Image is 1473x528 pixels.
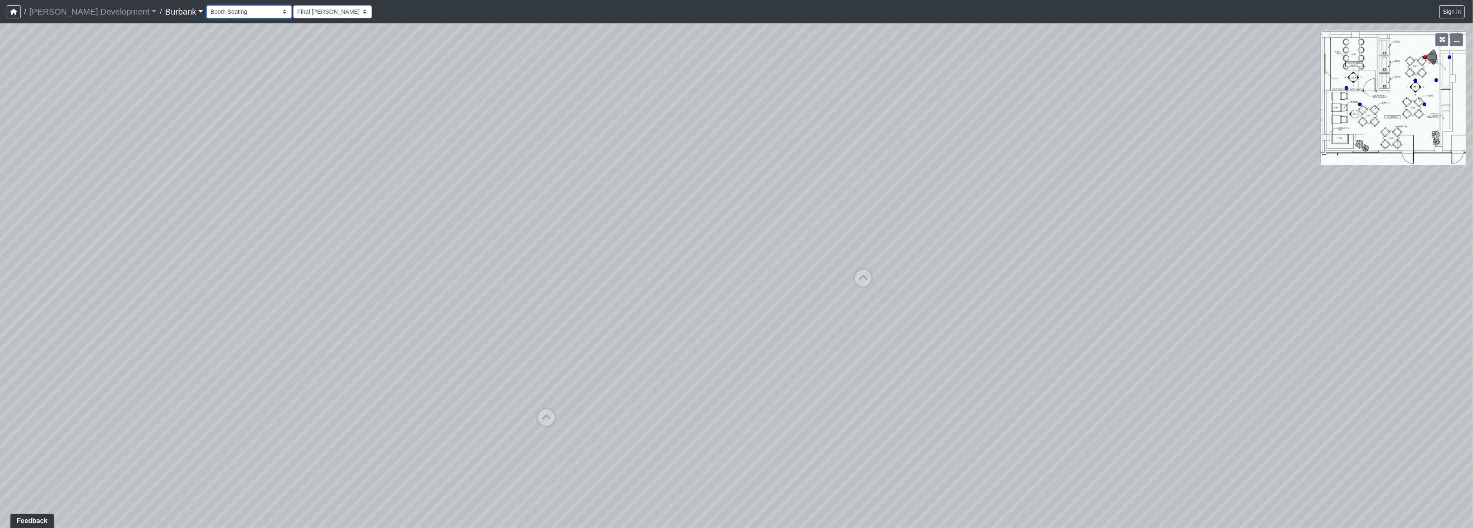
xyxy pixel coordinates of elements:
[29,3,156,20] a: [PERSON_NAME] Development
[165,3,204,20] a: Burbank
[1439,5,1465,18] button: Sign in
[156,3,165,20] span: /
[21,3,29,20] span: /
[6,511,55,528] iframe: Ybug feedback widget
